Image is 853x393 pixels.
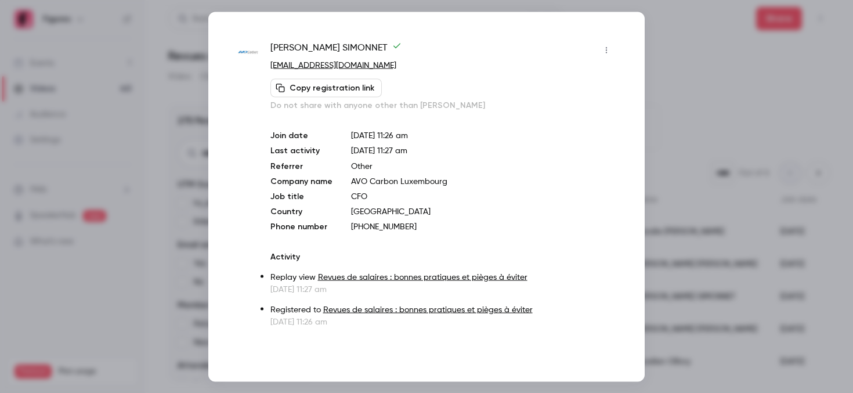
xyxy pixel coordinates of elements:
[270,283,616,295] p: [DATE] 11:27 am
[351,190,616,202] p: CFO
[270,41,402,59] span: [PERSON_NAME] SIMONNET
[270,160,332,172] p: Referrer
[237,42,259,63] img: avocarbon.com
[270,190,332,202] p: Job title
[270,271,616,283] p: Replay view
[270,145,332,157] p: Last activity
[270,251,616,262] p: Activity
[270,221,332,232] p: Phone number
[351,175,616,187] p: AVO Carbon Luxembourg
[318,273,527,281] a: Revues de salaires : bonnes pratiques et pièges à éviter
[270,78,382,97] button: Copy registration link
[270,304,616,316] p: Registered to
[270,129,332,141] p: Join date
[270,61,396,69] a: [EMAIL_ADDRESS][DOMAIN_NAME]
[270,99,616,111] p: Do not share with anyone other than [PERSON_NAME]
[351,205,616,217] p: [GEOGRAPHIC_DATA]
[351,221,616,232] p: [PHONE_NUMBER]
[270,205,332,217] p: Country
[323,305,533,313] a: Revues de salaires : bonnes pratiques et pièges à éviter
[351,160,616,172] p: Other
[351,129,616,141] p: [DATE] 11:26 am
[270,316,616,327] p: [DATE] 11:26 am
[270,175,332,187] p: Company name
[351,146,407,154] span: [DATE] 11:27 am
